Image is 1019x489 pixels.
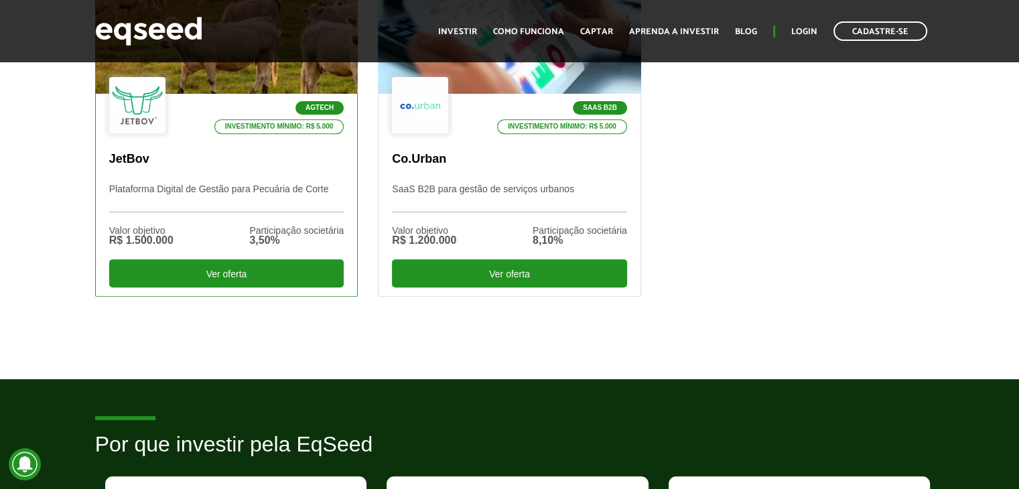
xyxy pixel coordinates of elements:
[95,433,925,476] h2: Por que investir pela EqSeed
[392,259,627,287] div: Ver oferta
[833,21,927,41] a: Cadastre-se
[109,226,174,235] div: Valor objetivo
[573,101,627,115] p: SaaS B2B
[392,152,627,167] p: Co.Urban
[493,27,564,36] a: Como funciona
[392,184,627,212] p: SaaS B2B para gestão de serviços urbanos
[438,27,477,36] a: Investir
[295,101,344,115] p: Agtech
[735,27,757,36] a: Blog
[109,184,344,212] p: Plataforma Digital de Gestão para Pecuária de Corte
[533,235,627,246] div: 8,10%
[497,119,627,134] p: Investimento mínimo: R$ 5.000
[214,119,344,134] p: Investimento mínimo: R$ 5.000
[109,235,174,246] div: R$ 1.500.000
[392,226,456,235] div: Valor objetivo
[109,152,344,167] p: JetBov
[580,27,613,36] a: Captar
[392,235,456,246] div: R$ 1.200.000
[249,226,344,235] div: Participação societária
[629,27,719,36] a: Aprenda a investir
[95,13,202,49] img: EqSeed
[249,235,344,246] div: 3,50%
[791,27,817,36] a: Login
[109,259,344,287] div: Ver oferta
[533,226,627,235] div: Participação societária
